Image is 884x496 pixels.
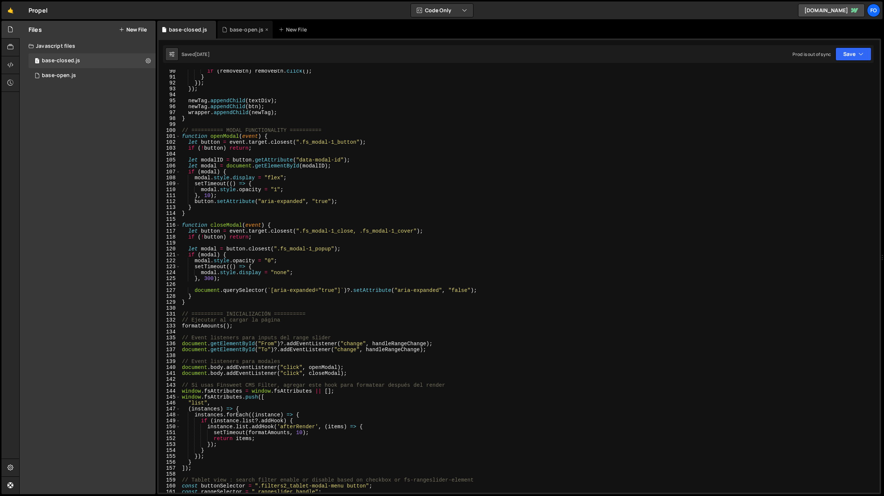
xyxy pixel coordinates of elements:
[159,406,180,412] div: 147
[159,258,180,264] div: 122
[159,210,180,216] div: 114
[159,459,180,465] div: 156
[835,47,871,61] button: Save
[792,51,831,57] div: Prod is out of sync
[159,453,180,459] div: 155
[159,121,180,127] div: 99
[159,305,180,311] div: 130
[159,151,180,157] div: 104
[159,264,180,270] div: 123
[159,74,180,80] div: 91
[159,364,180,370] div: 140
[159,193,180,199] div: 111
[159,187,180,193] div: 110
[159,299,180,305] div: 129
[42,57,80,64] div: base-closed.js
[159,447,180,453] div: 154
[159,341,180,347] div: 136
[159,116,180,121] div: 98
[159,335,180,341] div: 135
[159,412,180,418] div: 148
[230,26,264,33] div: base-open.js
[159,400,180,406] div: 146
[159,240,180,246] div: 119
[159,287,180,293] div: 127
[411,4,473,17] button: Code Only
[159,80,180,86] div: 92
[159,376,180,382] div: 142
[159,145,180,151] div: 103
[159,157,180,163] div: 105
[159,234,180,240] div: 118
[159,436,180,442] div: 152
[159,228,180,234] div: 117
[159,175,180,181] div: 108
[159,442,180,447] div: 153
[159,347,180,353] div: 137
[159,388,180,394] div: 144
[159,246,180,252] div: 120
[279,26,310,33] div: New File
[29,6,47,15] div: Propel
[159,110,180,116] div: 97
[29,68,156,83] div: 17111/47186.js
[182,51,210,57] div: Saved
[159,163,180,169] div: 106
[159,252,180,258] div: 121
[159,204,180,210] div: 113
[159,199,180,204] div: 112
[159,86,180,92] div: 93
[159,181,180,187] div: 109
[159,465,180,471] div: 157
[159,382,180,388] div: 143
[867,4,880,17] a: fo
[159,353,180,359] div: 138
[159,222,180,228] div: 116
[29,26,42,34] h2: Files
[42,72,76,79] div: base-open.js
[798,4,865,17] a: [DOMAIN_NAME]
[159,329,180,335] div: 134
[159,483,180,489] div: 160
[159,169,180,175] div: 107
[159,282,180,287] div: 126
[119,27,147,33] button: New File
[159,270,180,276] div: 124
[159,276,180,282] div: 125
[159,127,180,133] div: 100
[159,216,180,222] div: 115
[159,489,180,495] div: 161
[159,477,180,483] div: 159
[159,98,180,104] div: 95
[159,471,180,477] div: 158
[159,68,180,74] div: 90
[159,104,180,110] div: 96
[159,133,180,139] div: 101
[159,359,180,364] div: 139
[29,53,156,68] div: 17111/47461.js
[195,51,210,57] div: [DATE]
[159,139,180,145] div: 102
[159,317,180,323] div: 132
[159,293,180,299] div: 128
[159,370,180,376] div: 141
[35,59,39,64] span: 1
[159,323,180,329] div: 133
[159,311,180,317] div: 131
[159,394,180,400] div: 145
[159,424,180,430] div: 150
[20,39,156,53] div: Javascript files
[159,418,180,424] div: 149
[1,1,20,19] a: 🤙
[159,430,180,436] div: 151
[159,92,180,98] div: 94
[169,26,207,33] div: base-closed.js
